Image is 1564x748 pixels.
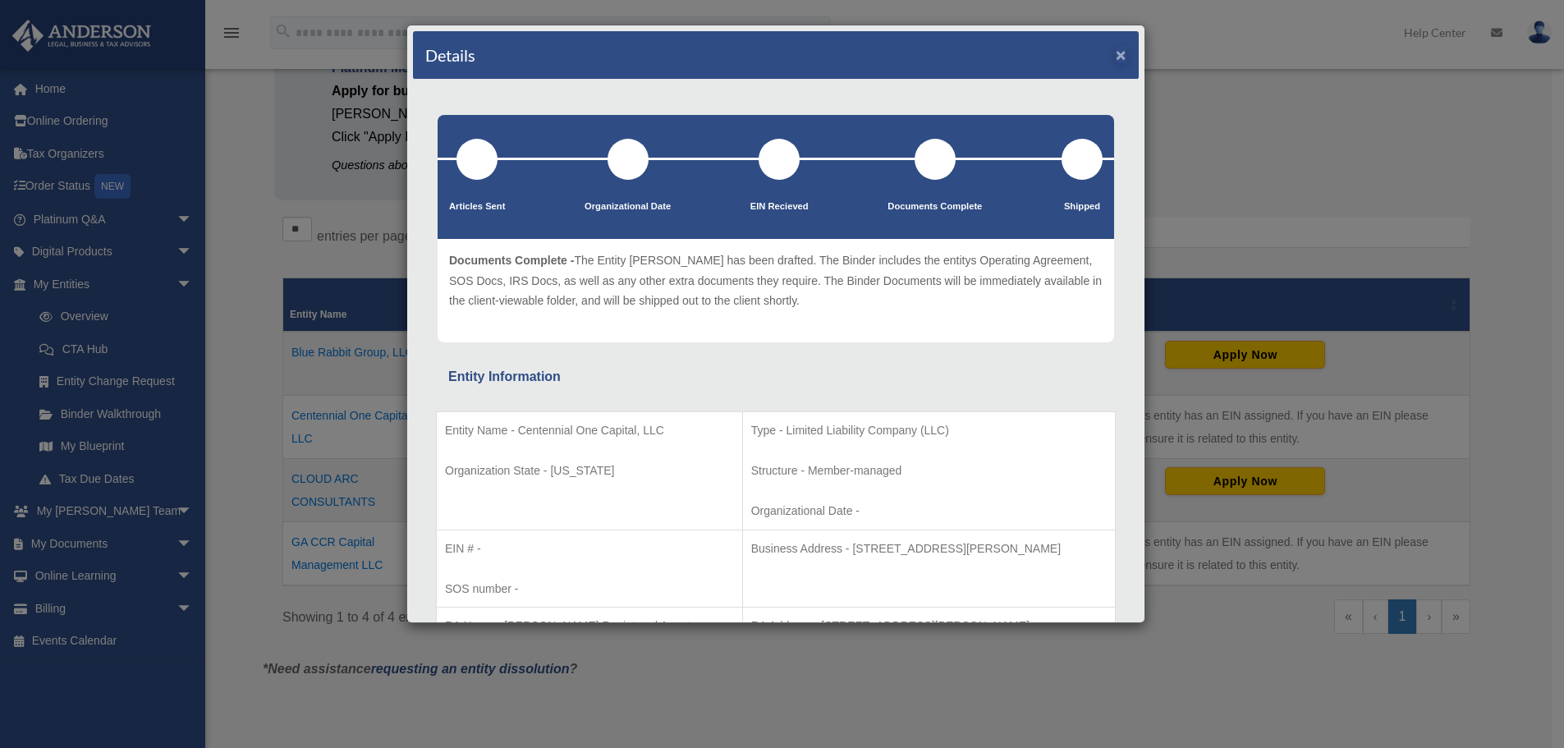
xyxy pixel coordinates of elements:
p: Business Address - [STREET_ADDRESS][PERSON_NAME] [751,539,1107,559]
p: Articles Sent [449,199,505,215]
p: SOS number - [445,579,734,599]
p: Type - Limited Liability Company (LLC) [751,420,1107,441]
p: The Entity [PERSON_NAME] has been drafted. The Binder includes the entitys Operating Agreement, S... [449,250,1103,311]
p: Documents Complete [887,199,982,215]
p: RA Name - [PERSON_NAME] Registered Agents [445,616,734,636]
h4: Details [425,44,475,67]
p: Structure - Member-managed [751,461,1107,481]
p: Entity Name - Centennial One Capital, LLC [445,420,734,441]
p: Shipped [1062,199,1103,215]
p: EIN # - [445,539,734,559]
p: EIN Recieved [750,199,809,215]
div: Entity Information [448,365,1103,388]
p: RA Address - [STREET_ADDRESS][PERSON_NAME] [751,616,1107,636]
p: Organizational Date - [751,501,1107,521]
span: Documents Complete - [449,254,574,267]
button: × [1116,46,1126,63]
p: Organization State - [US_STATE] [445,461,734,481]
p: Organizational Date [585,199,671,215]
